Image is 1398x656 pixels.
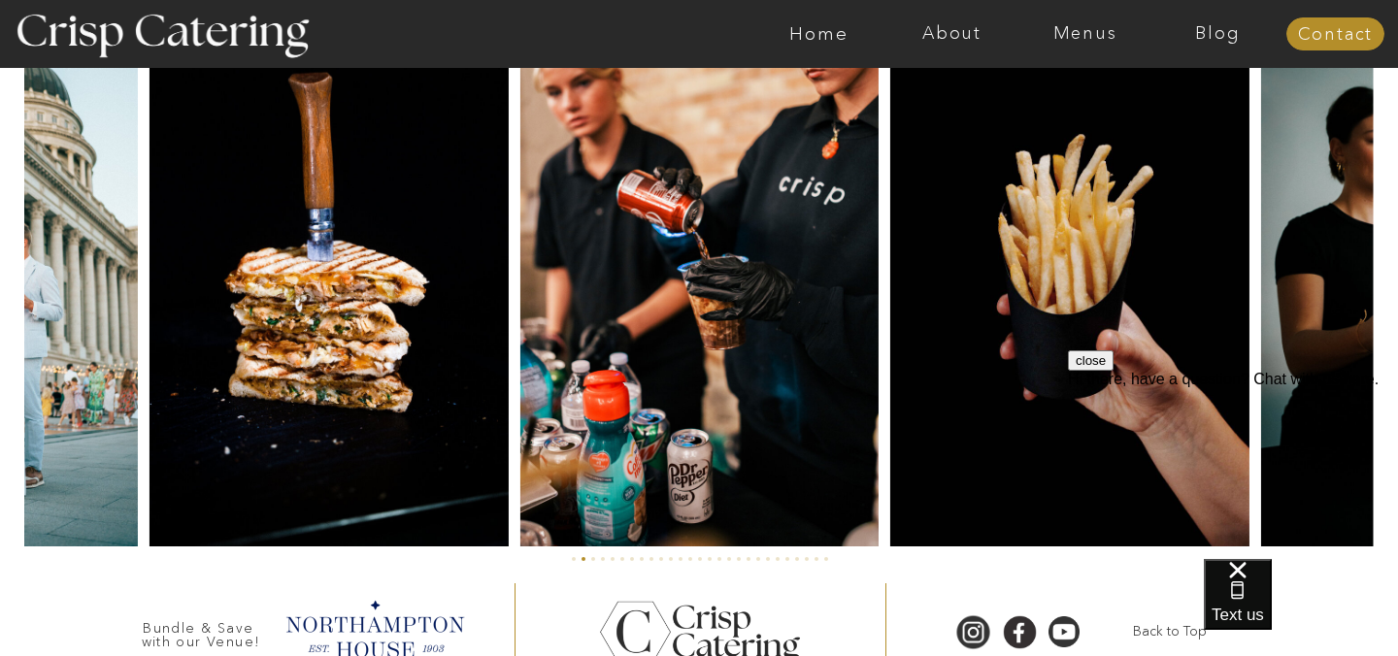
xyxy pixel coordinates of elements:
[885,24,1018,44] a: About
[824,557,828,561] li: Page dot 27
[1108,622,1231,641] a: Back to Top
[582,557,585,561] li: Page dot 2
[134,621,268,640] h3: Bundle & Save with our Venue!
[1204,559,1398,656] iframe: podium webchat widget bubble
[1018,24,1151,44] a: Menus
[815,557,818,561] li: Page dot 26
[1068,350,1398,583] iframe: podium webchat widget prompt
[1286,25,1384,45] a: Contact
[1151,24,1284,44] a: Blog
[752,24,885,44] a: Home
[572,557,576,561] li: Page dot 1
